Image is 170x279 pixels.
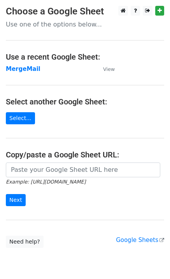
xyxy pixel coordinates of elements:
a: Google Sheets [116,237,164,244]
a: Select... [6,112,35,124]
h4: Use a recent Google Sheet: [6,52,164,62]
input: Next [6,194,26,206]
h4: Select another Google Sheet: [6,97,164,106]
p: Use one of the options below... [6,20,164,28]
small: View [103,66,115,72]
a: Need help? [6,236,44,248]
h3: Choose a Google Sheet [6,6,164,17]
a: View [95,65,115,72]
h4: Copy/paste a Google Sheet URL: [6,150,164,159]
input: Paste your Google Sheet URL here [6,162,160,177]
a: MergeMail [6,65,40,72]
small: Example: [URL][DOMAIN_NAME] [6,179,86,185]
